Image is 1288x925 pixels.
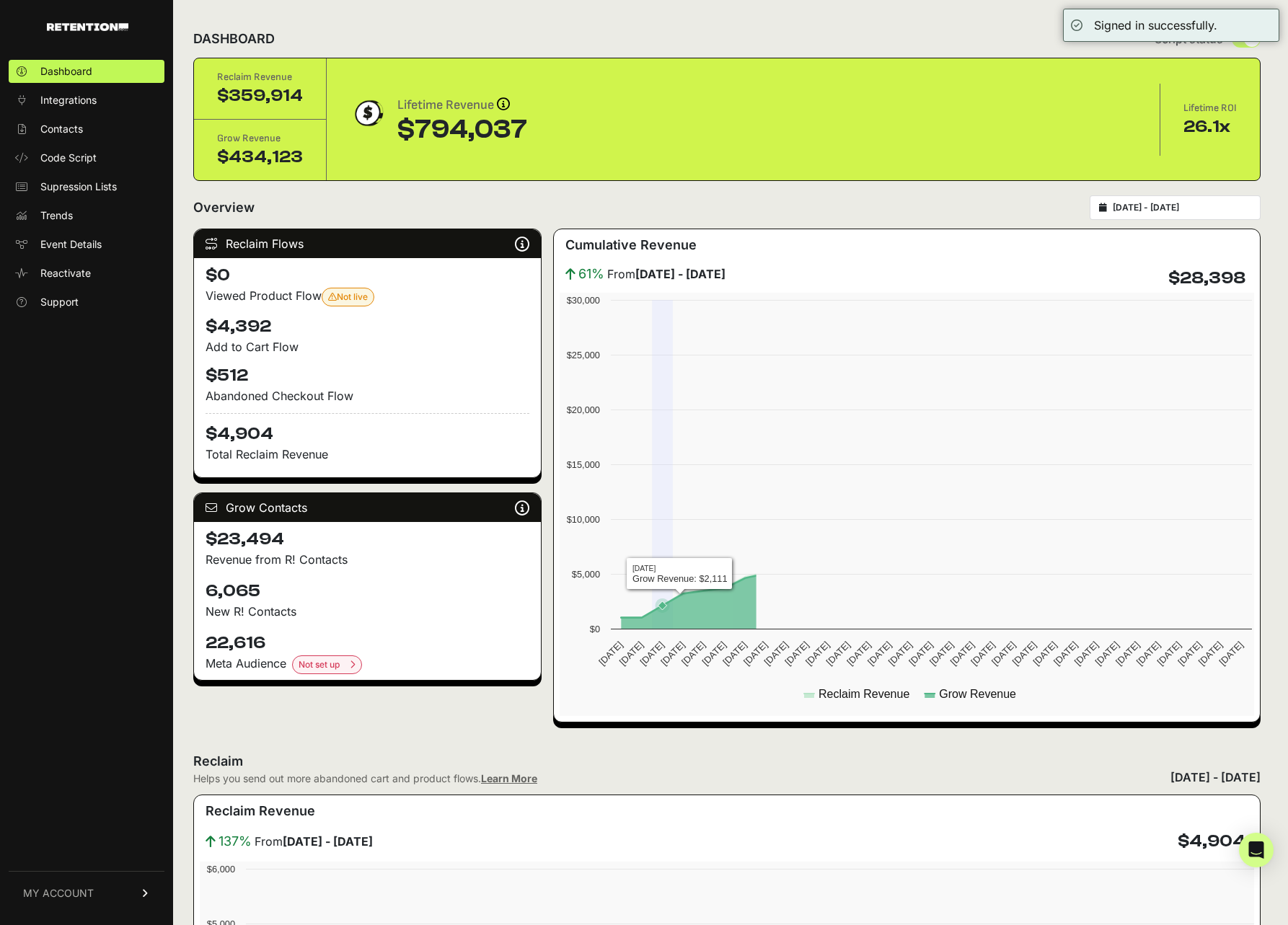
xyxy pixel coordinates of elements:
text: [DATE] [1051,639,1080,668]
span: Support [40,295,79,309]
h2: Overview [193,198,255,218]
a: Integrations [9,89,164,112]
text: $15,000 [566,459,599,470]
text: [DATE] [1113,639,1142,668]
span: Reactivate [40,266,91,280]
h3: Cumulative Revenue [565,235,697,255]
div: Signed in successfully. [1094,17,1217,34]
span: Event Details [40,237,102,252]
span: Code Script [40,151,97,165]
a: Support [9,291,164,314]
span: Dashboard [40,64,92,79]
div: Grow Contacts [194,493,541,522]
h4: $4,392 [206,315,529,338]
div: 26.1x [1183,115,1237,138]
div: $794,037 [397,115,527,144]
text: [DATE] [989,639,1018,668]
text: [DATE] [1175,639,1204,668]
div: Reclaim Flows [194,229,541,258]
p: New R! Contacts [206,603,529,620]
img: dollar-coin-05c43ed7efb7bc0c12610022525b4bbbb207c7efeef5aecc26f025e68dcafac9.png [350,95,386,131]
h3: Reclaim Revenue [206,801,315,821]
text: [DATE] [1155,639,1183,668]
text: Grow Revenue [939,688,1016,700]
text: [DATE] [700,639,728,668]
a: Learn More [481,772,537,784]
text: [DATE] [679,639,707,668]
text: [DATE] [596,639,625,668]
span: 137% [219,831,252,851]
text: [DATE] [824,639,852,668]
text: [DATE] [948,639,976,668]
text: [DATE] [1093,639,1121,668]
h4: 22,616 [206,632,529,655]
div: $359,914 [217,84,303,107]
a: Code Script [9,146,164,169]
span: 61% [578,264,604,284]
h4: $4,904 [206,413,529,446]
a: Reactivate [9,262,164,285]
div: $434,123 [217,146,303,169]
text: $25,000 [566,350,599,360]
text: [DATE] [1031,639,1059,668]
div: Reclaim Revenue [217,70,303,84]
text: [DATE] [782,639,811,668]
span: Trends [40,208,73,223]
div: Meta Audience [206,655,529,674]
text: [DATE] [1217,639,1245,668]
h4: $0 [206,264,529,287]
span: Contacts [40,122,83,136]
h4: $23,494 [206,528,529,551]
img: Retention.com [47,23,128,31]
p: Total Reclaim Revenue [206,446,529,463]
span: From [255,833,373,850]
text: [DATE] [1196,639,1224,668]
strong: [DATE] - [DATE] [635,267,725,281]
text: [DATE] [886,639,914,668]
div: [DATE] - [DATE] [1170,769,1261,786]
text: $30,000 [566,295,599,306]
text: [DATE] [638,639,666,668]
a: Contacts [9,118,164,141]
text: [DATE] [927,639,956,668]
text: [DATE] [1072,639,1100,668]
text: [DATE] [1134,639,1162,668]
h4: $4,904 [1178,830,1245,853]
text: $6,000 [207,864,235,875]
div: Grow Revenue [217,131,303,146]
text: [DATE] [865,639,894,668]
span: From [607,265,725,283]
strong: [DATE] - [DATE] [283,834,373,849]
text: [DATE] [617,639,645,668]
text: [DATE] [658,639,687,668]
span: Integrations [40,93,97,107]
span: Supression Lists [40,180,117,194]
text: [DATE] [844,639,873,668]
text: $20,000 [566,404,599,415]
div: Add to Cart Flow [206,338,529,355]
a: Supression Lists [9,175,164,198]
a: Trends [9,204,164,227]
text: [DATE] [969,639,997,668]
p: Revenue from R! Contacts [206,551,529,568]
text: [DATE] [720,639,749,668]
h2: Reclaim [193,751,537,771]
text: [DATE] [762,639,790,668]
h2: DASHBOARD [193,29,275,49]
text: $10,000 [566,514,599,525]
div: Lifetime ROI [1183,101,1237,115]
text: Reclaim Revenue [819,688,909,700]
div: Helps you send out more abandoned cart and product flows. [193,771,537,786]
a: Event Details [9,233,164,256]
h4: $28,398 [1168,267,1245,290]
text: $5,000 [572,569,600,580]
div: Open Intercom Messenger [1239,833,1274,867]
div: Viewed Product Flow [206,287,529,306]
a: MY ACCOUNT [9,871,164,915]
h4: $512 [206,364,529,387]
text: $0 [589,624,599,634]
h4: 6,065 [206,580,529,603]
text: [DATE] [1010,639,1038,668]
span: MY ACCOUNT [23,886,94,900]
span: Not live [328,291,368,302]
